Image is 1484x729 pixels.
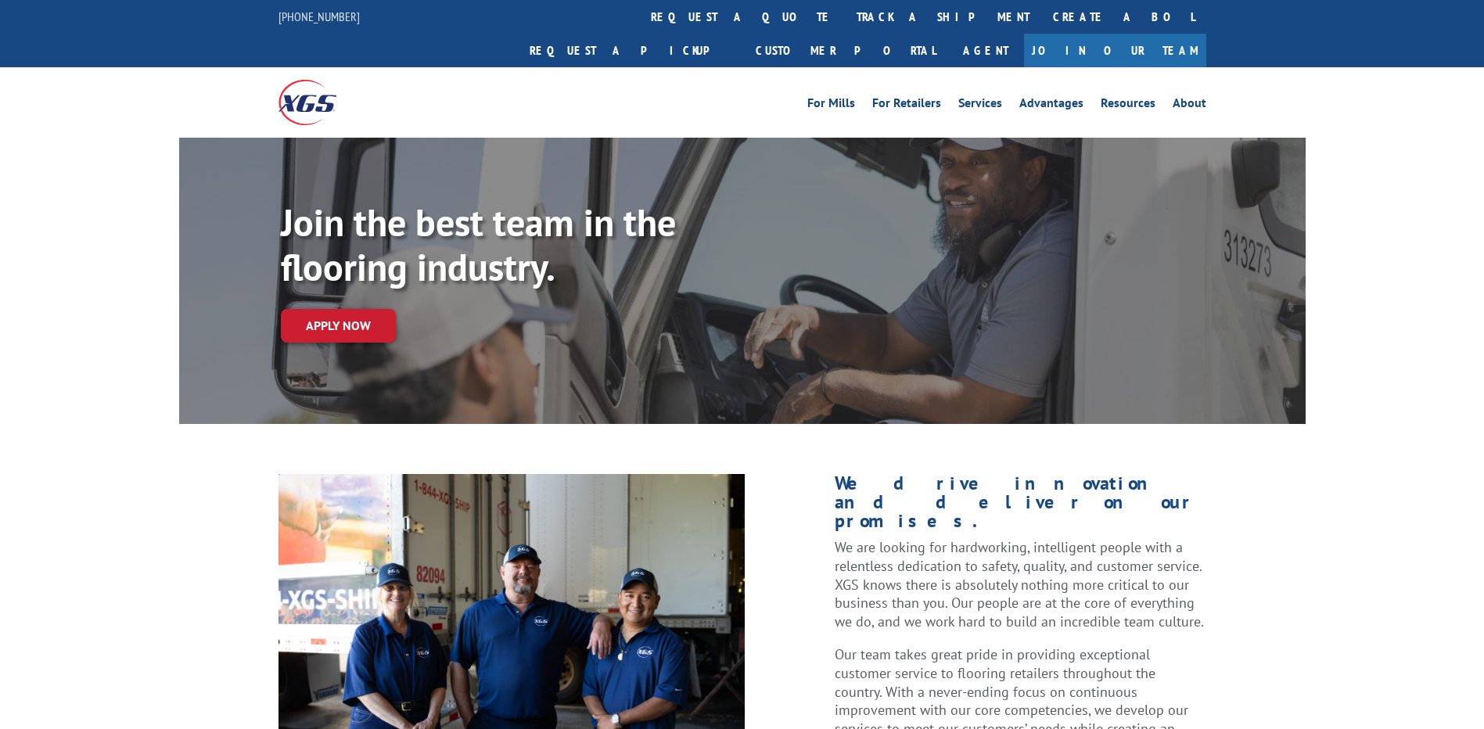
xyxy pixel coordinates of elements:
a: [PHONE_NUMBER] [278,9,360,24]
a: For Mills [807,97,855,114]
a: Request a pickup [518,34,744,67]
a: Join Our Team [1024,34,1206,67]
a: Services [958,97,1002,114]
h1: We drive innovation and deliver on our promises. [835,474,1206,538]
strong: Join the best team in the flooring industry. [281,198,676,292]
a: About [1173,97,1206,114]
a: For Retailers [872,97,941,114]
a: Apply now [281,309,396,343]
a: Agent [947,34,1024,67]
a: Resources [1101,97,1155,114]
p: We are looking for hardworking, intelligent people with a relentless dedication to safety, qualit... [835,538,1206,645]
a: Advantages [1019,97,1083,114]
a: Customer Portal [744,34,947,67]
